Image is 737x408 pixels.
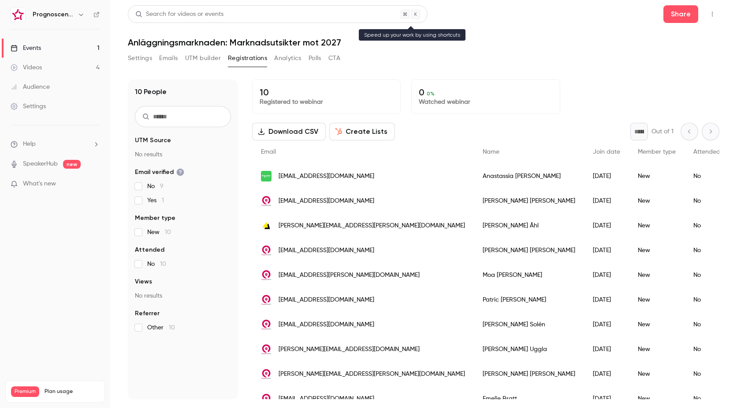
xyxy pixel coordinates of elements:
span: No [147,260,166,268]
span: [EMAIL_ADDRESS][DOMAIN_NAME] [279,196,374,206]
span: New [147,228,171,237]
div: [DATE] [584,263,629,287]
span: [EMAIL_ADDRESS][DOMAIN_NAME] [279,394,374,404]
button: Share [663,5,698,23]
span: new [63,160,81,169]
h1: Anläggningsmarknaden: Marknadsutsikter mot 2027 [128,37,719,48]
span: [PERSON_NAME][EMAIL_ADDRESS][PERSON_NAME][DOMAIN_NAME] [279,370,465,379]
li: help-dropdown-opener [11,140,100,149]
img: prognoscentret.se [261,344,272,355]
span: [PERSON_NAME][EMAIL_ADDRESS][PERSON_NAME][DOMAIN_NAME] [279,221,465,230]
img: Prognoscentret | Powered by Hubexo [11,8,25,22]
p: Registered to webinar [260,98,393,106]
div: [PERSON_NAME] Åhl [474,213,584,238]
span: Other [147,323,175,332]
span: [PERSON_NAME][EMAIL_ADDRESS][DOMAIN_NAME] [279,345,420,354]
button: CTA [328,51,340,65]
img: weber.se [261,220,272,231]
div: Videos [11,63,42,72]
div: No [685,189,729,213]
div: No [685,312,729,337]
span: Join date [593,149,620,155]
span: 9 [160,183,164,189]
p: Watched webinar [419,98,552,106]
div: No [685,164,729,189]
div: New [629,213,685,238]
button: Create Lists [329,123,395,140]
div: No [685,287,729,312]
iframe: Noticeable Trigger [89,180,100,188]
h1: 10 People [135,87,167,97]
div: [DATE] [584,189,629,213]
div: New [629,238,685,263]
div: No [685,213,729,238]
div: Settings [11,102,46,111]
img: prognoscentret.se [261,319,272,330]
div: [PERSON_NAME] Solén [474,312,584,337]
img: prognoscentret.se [261,295,272,305]
span: Name [483,149,499,155]
span: Attended [135,246,164,254]
img: prognoscentret.se [261,393,272,404]
span: Referrer [135,309,160,318]
section: facet-groups [135,136,231,332]
div: Audience [11,83,50,91]
div: New [629,263,685,287]
button: Polls [309,51,321,65]
span: Email verified [135,168,184,177]
img: prognoscentret.se [261,369,272,379]
div: New [629,189,685,213]
span: Member type [135,214,175,223]
div: New [629,287,685,312]
div: New [629,337,685,362]
p: No results [135,150,231,159]
img: prognoscentret.se [261,196,272,206]
button: Emails [159,51,178,65]
span: [EMAIL_ADDRESS][DOMAIN_NAME] [279,320,374,329]
h6: Prognoscentret | Powered by Hubexo [33,10,74,19]
div: [DATE] [584,238,629,263]
span: 10 [169,325,175,331]
span: Attended [693,149,720,155]
p: No results [135,291,231,300]
img: se.com [261,171,272,181]
div: Anastassia [PERSON_NAME] [474,164,584,189]
span: UTM Source [135,136,171,145]
span: [EMAIL_ADDRESS][DOMAIN_NAME] [279,246,374,255]
div: Patric [PERSON_NAME] [474,287,584,312]
div: [PERSON_NAME] [PERSON_NAME] [474,362,584,386]
span: What's new [23,179,56,189]
div: New [629,164,685,189]
div: [DATE] [584,287,629,312]
img: prognoscentret.se [261,270,272,280]
div: No [685,362,729,386]
p: 10 [260,87,393,98]
span: [EMAIL_ADDRESS][DOMAIN_NAME] [279,295,374,305]
button: Download CSV [252,123,326,140]
span: Member type [638,149,676,155]
div: Search for videos or events [135,10,223,19]
p: Out of 1 [651,127,674,136]
button: Analytics [274,51,301,65]
span: 10 [165,229,171,235]
div: No [685,337,729,362]
span: [EMAIL_ADDRESS][DOMAIN_NAME] [279,172,374,181]
div: [PERSON_NAME] Uggla [474,337,584,362]
div: [DATE] [584,312,629,337]
span: 1 [162,197,164,204]
span: Email [261,149,276,155]
span: Premium [11,386,39,397]
div: [DATE] [584,164,629,189]
div: [DATE] [584,213,629,238]
div: [DATE] [584,362,629,386]
img: prognoscentret.se [261,245,272,256]
button: UTM builder [185,51,221,65]
span: 0 % [427,91,435,97]
span: 10 [160,261,166,267]
span: No [147,182,164,191]
div: Moa [PERSON_NAME] [474,263,584,287]
div: New [629,362,685,386]
a: SpeakerHub [23,159,58,169]
span: [EMAIL_ADDRESS][PERSON_NAME][DOMAIN_NAME] [279,271,420,280]
div: [PERSON_NAME] [PERSON_NAME] [474,189,584,213]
